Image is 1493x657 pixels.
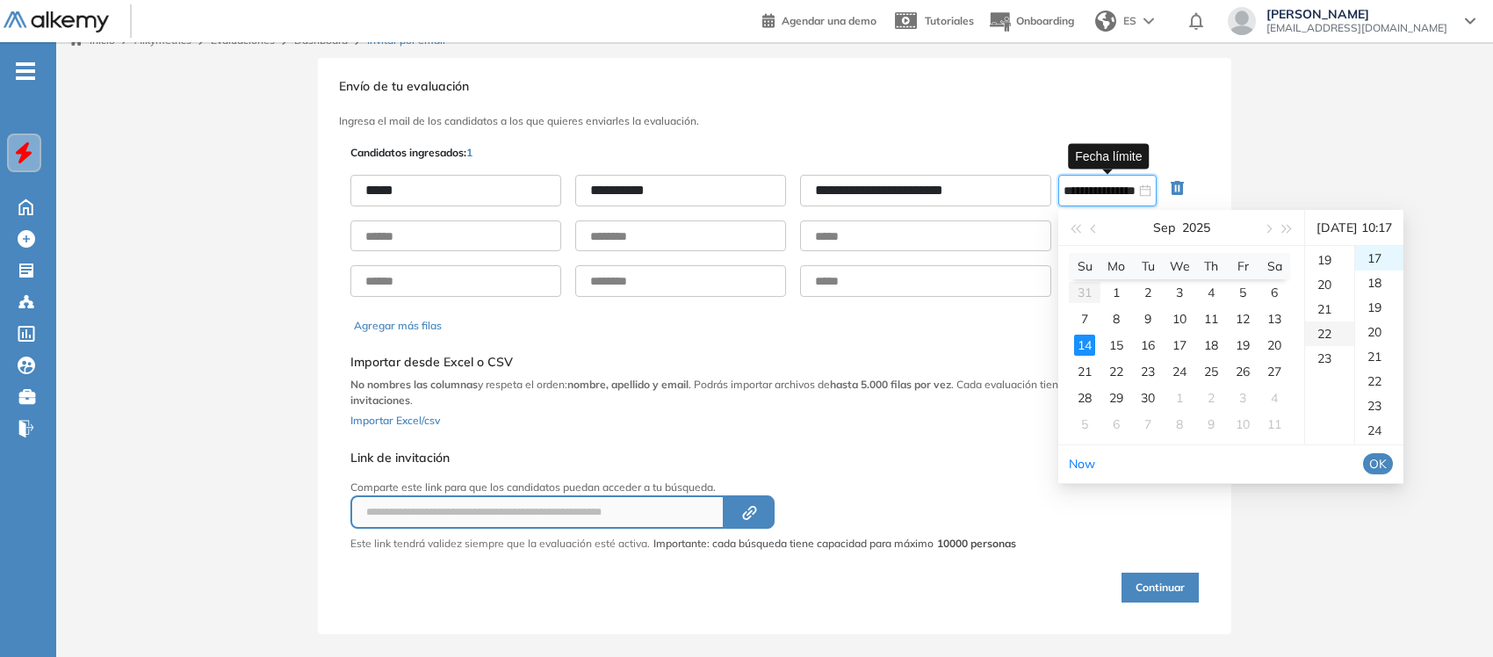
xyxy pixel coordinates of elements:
td: 2025-09-24 [1164,358,1195,385]
div: 17 [1169,335,1190,356]
div: 28 [1074,387,1095,408]
td: 2025-10-08 [1164,411,1195,437]
button: Importar Excel/csv [350,408,440,430]
button: Sep [1153,210,1175,245]
p: Candidatos ingresados: [350,145,472,161]
td: 2025-09-06 [1259,279,1290,306]
span: Importante: cada búsqueda tiene capacidad para máximo [653,536,1016,552]
td: 2025-09-14 [1069,332,1100,358]
div: 19 [1305,248,1354,272]
div: 30 [1137,387,1158,408]
div: 29 [1106,387,1127,408]
td: 2025-09-18 [1195,332,1227,358]
p: y respeta el orden: . Podrás importar archivos de . Cada evaluación tiene un . [350,377,1199,408]
td: 2025-09-26 [1227,358,1259,385]
div: 23 [1355,393,1403,418]
div: 12 [1232,308,1253,329]
b: hasta 5.000 filas por vez [830,378,951,391]
div: 10 [1169,308,1190,329]
th: We [1164,253,1195,279]
img: Logo [4,11,109,33]
h5: Importar desde Excel o CSV [350,355,1199,370]
p: Este link tendrá validez siempre que la evaluación esté activa. [350,536,650,552]
th: Mo [1100,253,1132,279]
td: 2025-09-12 [1227,306,1259,332]
td: 2025-09-23 [1132,358,1164,385]
td: 2025-09-03 [1164,279,1195,306]
td: 2025-10-03 [1227,385,1259,411]
h3: Ingresa el mail de los candidatos a los que quieres enviarles la evaluación. [339,115,1210,127]
td: 2025-10-09 [1195,411,1227,437]
div: 7 [1137,414,1158,435]
td: 2025-10-06 [1100,411,1132,437]
div: 11 [1201,308,1222,329]
div: 1 [1106,282,1127,303]
iframe: Chat Widget [1405,573,1493,657]
strong: 10000 personas [937,537,1016,550]
td: 2025-10-02 [1195,385,1227,411]
div: 19 [1355,295,1403,320]
div: 23 [1305,346,1354,371]
div: 26 [1232,361,1253,382]
div: 21 [1355,344,1403,369]
th: Th [1195,253,1227,279]
td: 2025-10-07 [1132,411,1164,437]
div: 19 [1232,335,1253,356]
th: Fr [1227,253,1259,279]
p: Comparte este link para que los candidatos puedan acceder a tu búsqueda. [350,480,1016,495]
span: OK [1369,454,1387,473]
td: 2025-09-22 [1100,358,1132,385]
td: 2025-09-19 [1227,332,1259,358]
span: Importar Excel/csv [350,414,440,427]
div: [DATE] 10:17 [1312,210,1396,245]
td: 2025-09-08 [1100,306,1132,332]
div: 16 [1137,335,1158,356]
div: 24 [1169,361,1190,382]
div: 6 [1264,282,1285,303]
td: 2025-09-05 [1227,279,1259,306]
td: 2025-09-13 [1259,306,1290,332]
div: 3 [1232,387,1253,408]
td: 2025-09-20 [1259,332,1290,358]
button: 2025 [1182,210,1210,245]
div: 4 [1201,282,1222,303]
th: Sa [1259,253,1290,279]
div: 7 [1074,308,1095,329]
span: [EMAIL_ADDRESS][DOMAIN_NAME] [1266,21,1447,35]
div: 2 [1201,387,1222,408]
td: 2025-09-09 [1132,306,1164,332]
td: 2025-09-21 [1069,358,1100,385]
td: 2025-09-15 [1100,332,1132,358]
div: 5 [1232,282,1253,303]
button: Continuar [1122,573,1199,603]
h3: Envío de tu evaluación [339,79,1210,94]
button: Onboarding [988,3,1074,40]
td: 2025-10-10 [1227,411,1259,437]
div: 9 [1201,414,1222,435]
span: Tutoriales [925,14,974,27]
td: 2025-10-01 [1164,385,1195,411]
a: Now [1069,456,1095,472]
div: 20 [1264,335,1285,356]
h5: Link de invitación [350,451,1016,466]
td: 2025-10-05 [1069,411,1100,437]
div: 13 [1264,308,1285,329]
td: 2025-09-10 [1164,306,1195,332]
div: 2 [1137,282,1158,303]
div: 22 [1305,321,1354,346]
div: 3 [1169,282,1190,303]
b: límite de 10.000 invitaciones [350,378,1158,407]
div: 8 [1169,414,1190,435]
span: ES [1123,13,1136,29]
div: 18 [1201,335,1222,356]
div: 4 [1264,387,1285,408]
td: 2025-09-30 [1132,385,1164,411]
td: 2025-09-07 [1069,306,1100,332]
b: nombre, apellido y email [567,378,689,391]
td: 2025-09-17 [1164,332,1195,358]
b: No nombres las columnas [350,378,478,391]
div: 11 [1264,414,1285,435]
span: Onboarding [1016,14,1074,27]
div: 17 [1355,246,1403,271]
div: 14 [1074,335,1095,356]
